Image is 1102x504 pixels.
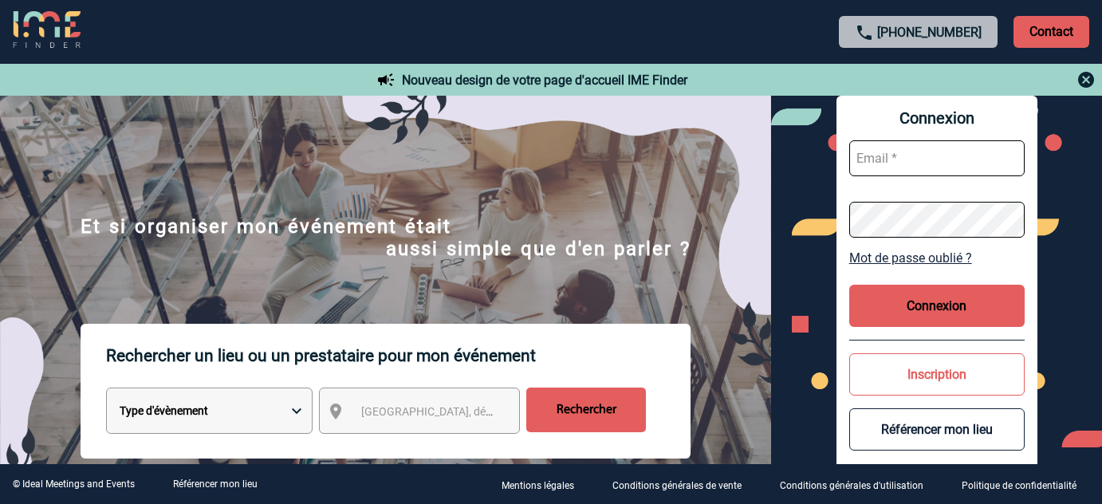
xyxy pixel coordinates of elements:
a: Mot de passe oublié ? [849,250,1025,266]
p: Politique de confidentialité [962,480,1076,491]
a: [PHONE_NUMBER] [877,25,982,40]
button: Référencer mon lieu [849,408,1025,451]
span: [GEOGRAPHIC_DATA], département, région... [361,405,583,418]
p: Rechercher un lieu ou un prestataire pour mon événement [106,324,691,388]
p: Contact [1013,16,1089,48]
p: Conditions générales d'utilisation [780,480,923,491]
p: Conditions générales de vente [612,480,742,491]
p: Mentions légales [502,480,574,491]
div: © Ideal Meetings and Events [13,478,135,490]
a: Mentions légales [489,477,600,492]
button: Inscription [849,353,1025,396]
img: call-24-px.png [855,23,874,42]
span: Connexion [849,108,1025,128]
a: Référencer mon lieu [173,478,258,490]
input: Rechercher [526,388,646,432]
a: Politique de confidentialité [949,477,1102,492]
input: Email * [849,140,1025,176]
button: Connexion [849,285,1025,327]
a: Conditions générales d'utilisation [767,477,949,492]
a: Conditions générales de vente [600,477,767,492]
